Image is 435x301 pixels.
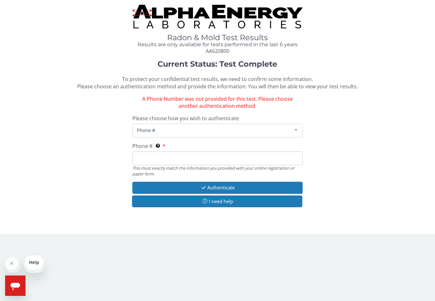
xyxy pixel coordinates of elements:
span: Phone # [132,143,152,150]
h4: Results are only available for tests performed in the last 6 years [132,42,303,48]
button: Authenticate [132,182,303,194]
iframe: Close message [5,257,21,273]
span: Phone # [135,127,290,134]
span: A Phone Number was not provided for this test. Please choose another authentication method. [142,95,293,110]
span: To protect your confidential test results, we need to confirm some information. Please choose an ... [77,76,358,90]
img: TightCrop.jpg [132,5,303,28]
span: Please choose how you wish to authenticate [132,115,239,122]
span: AA620800 [206,48,229,55]
strong: Current Status: Test Complete [158,59,277,69]
button: I need help [132,195,302,207]
h1: Radon & Mold Test Results [132,33,303,42]
div: This must exactly match the information you provided with your online registration or paper form. [132,165,303,177]
iframe: Button to launch messaging window [5,275,26,296]
iframe: Message from company [24,255,45,273]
